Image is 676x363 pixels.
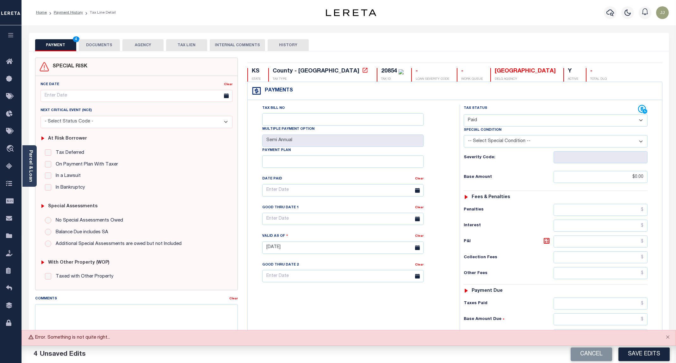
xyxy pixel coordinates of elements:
label: Multiple Payment Option [262,127,314,132]
div: [GEOGRAPHIC_DATA] [495,68,556,75]
h6: Other Fees [464,271,554,276]
button: Save Edits [618,347,670,361]
input: $ [554,235,648,247]
a: Clear [415,177,424,180]
span: 4 [34,351,37,358]
label: Tax Bill No [262,106,285,111]
input: $ [554,297,648,310]
input: $ [554,267,648,279]
a: Clear [415,235,424,238]
div: 20854 [381,68,397,74]
label: Additional Special Assessments are owed but not Included [53,241,182,248]
button: Close [660,330,676,344]
label: NCE Date [40,82,59,87]
a: Clear [415,206,424,209]
input: $ [554,204,648,216]
p: DELQ AGENCY [495,77,556,82]
label: Tax Status [464,106,487,111]
h6: Fees & Penalties [472,195,510,200]
h6: Interest [464,223,554,228]
a: Clear [415,263,424,266]
label: Comments [35,296,57,302]
img: check-icon-green.svg [399,69,404,74]
input: Enter Date [262,184,424,197]
input: Enter Date [262,270,424,282]
h6: Base Amount [464,175,554,180]
label: In Bankruptcy [53,184,85,191]
h6: Severity Code: [464,155,554,160]
h6: with Other Property (WOP) [48,260,109,266]
input: Enter Date [40,90,233,102]
input: Enter Date [262,213,424,225]
label: Tax Deferred [53,149,84,157]
label: On Payment Plan With Taxer [53,161,118,168]
h4: SPECIAL RISK [49,64,87,70]
h6: At Risk Borrower [48,136,87,141]
h6: Payment due [472,288,503,294]
label: Balance Due includes SA [53,229,108,236]
a: Clear [229,297,238,300]
p: TAX TYPE [273,77,369,82]
label: Next Critical Event (NCE) [40,108,92,113]
button: TAX LIEN [166,39,207,51]
h6: Penalties [464,207,554,212]
button: HISTORY [268,39,309,51]
label: Good Thru Date 2 [262,262,299,268]
h6: Taxes Paid [464,301,554,306]
label: In a Lawsuit [53,172,81,180]
a: Parcel & Loan [28,150,33,182]
p: STATE [252,77,261,82]
div: Error. Something is not quite right... [22,330,676,346]
a: Home [36,11,47,15]
label: Good Thru Date 1 [262,205,299,210]
p: TAX ID [381,77,404,82]
div: KS [252,68,261,75]
button: AGENCY [122,39,164,51]
li: Tax Line Detail [83,10,116,16]
input: $ [554,251,648,263]
p: LOAN SEVERITY CODE [416,77,449,82]
img: logo-dark.svg [326,9,376,16]
button: DOCUMENTS [79,39,120,51]
button: PAYMENT [35,39,76,51]
h4: Payments [262,88,293,94]
div: - [461,68,483,75]
h6: Collection Fees [464,255,554,260]
a: Payment History [54,11,83,15]
p: WORK QUEUE [461,77,483,82]
p: ACTIVE [568,77,578,82]
label: No Special Assessments Owed [53,217,123,224]
label: Valid as Of [262,233,288,239]
input: $ [554,329,648,341]
i: travel_explore [6,145,16,153]
div: - [590,68,607,75]
h6: Base Amount Due [464,317,554,322]
h6: Special Assessments [48,204,97,209]
a: Clear [224,83,233,86]
h6: P&I [464,237,554,246]
label: Payment Plan [262,148,291,153]
div: - [416,68,449,75]
input: $ [554,313,648,325]
input: $ [554,220,648,232]
input: Enter Date [262,241,424,254]
label: Date Paid [262,176,282,182]
span: Unsaved Edits [40,351,86,358]
label: Special Condition [464,128,501,133]
div: Y [568,68,578,75]
label: Taxed with Other Property [53,273,114,280]
span: 4 [73,36,79,42]
button: Cancel [571,347,612,361]
input: $ [554,171,648,183]
img: svg+xml;base64,PHN2ZyB4bWxucz0iaHR0cDovL3d3dy53My5vcmcvMjAwMC9zdmciIHBvaW50ZXItZXZlbnRzPSJub25lIi... [656,6,669,19]
p: TOTAL DLQ [590,77,607,82]
div: County - [GEOGRAPHIC_DATA] [273,68,359,74]
button: INTERNAL COMMENTS [210,39,265,51]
